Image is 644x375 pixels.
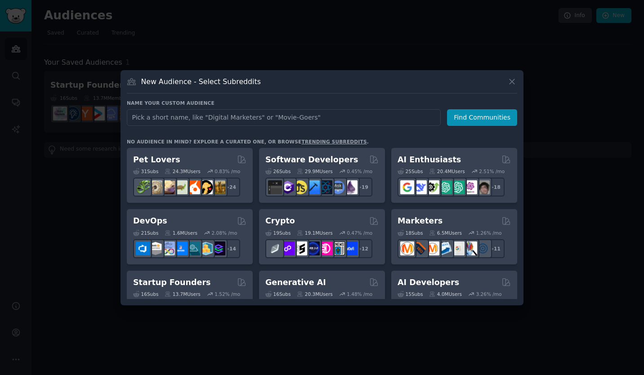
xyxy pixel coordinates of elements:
[211,241,225,255] img: PlatformEngineers
[165,291,200,297] div: 13.7M Users
[148,241,162,255] img: AWS_Certified_Experts
[318,241,332,255] img: defiblockchain
[344,241,358,255] img: defi_
[161,180,175,194] img: leopardgeckos
[265,215,295,227] h2: Crypto
[479,168,505,174] div: 2.51 % /mo
[318,180,332,194] img: reactnative
[398,168,423,174] div: 25 Sub s
[186,241,200,255] img: platformengineering
[398,277,459,288] h2: AI Developers
[174,180,188,194] img: turtle
[400,180,414,194] img: GoogleGeminiAI
[398,230,423,236] div: 18 Sub s
[344,180,358,194] img: elixir
[268,241,282,255] img: ethfinance
[398,291,423,297] div: 15 Sub s
[353,178,372,196] div: + 19
[133,230,158,236] div: 21 Sub s
[425,180,439,194] img: AItoolsCatalog
[136,241,150,255] img: azuredevops
[265,168,291,174] div: 26 Sub s
[133,154,180,165] h2: Pet Lovers
[451,241,465,255] img: googleads
[425,241,439,255] img: AskMarketing
[297,291,332,297] div: 20.3M Users
[463,180,477,194] img: OpenAIDev
[265,291,291,297] div: 16 Sub s
[165,168,200,174] div: 24.3M Users
[174,241,188,255] img: DevOpsLinks
[429,168,465,174] div: 20.4M Users
[133,215,167,227] h2: DevOps
[486,239,505,258] div: + 11
[476,180,490,194] img: ArtificalIntelligence
[476,291,502,297] div: 3.26 % /mo
[127,100,517,106] h3: Name your custom audience
[463,241,477,255] img: MarketingResearch
[133,168,158,174] div: 31 Sub s
[199,180,213,194] img: PetAdvice
[136,180,150,194] img: herpetology
[353,239,372,258] div: + 12
[293,241,307,255] img: ethstaker
[265,154,358,165] h2: Software Developers
[265,230,291,236] div: 19 Sub s
[212,230,237,236] div: 2.08 % /mo
[215,168,240,174] div: 0.83 % /mo
[199,241,213,255] img: aws_cdk
[215,291,240,297] div: 1.52 % /mo
[347,168,372,174] div: 0.45 % /mo
[438,180,452,194] img: chatgpt_promptDesign
[161,241,175,255] img: Docker_DevOps
[221,178,240,196] div: + 24
[268,180,282,194] img: software
[331,180,345,194] img: AskComputerScience
[297,168,332,174] div: 29.9M Users
[141,77,261,86] h3: New Audience - Select Subreddits
[486,178,505,196] div: + 18
[127,138,369,145] div: No audience in mind? Explore a curated one, or browse .
[306,180,320,194] img: iOSProgramming
[451,180,465,194] img: chatgpt_prompts_
[429,230,462,236] div: 6.5M Users
[347,230,372,236] div: 0.47 % /mo
[133,277,210,288] h2: Startup Founders
[429,291,462,297] div: 4.0M Users
[306,241,320,255] img: web3
[413,241,427,255] img: bigseo
[398,215,443,227] h2: Marketers
[447,109,517,126] button: Find Communities
[476,230,502,236] div: 1.26 % /mo
[398,154,461,165] h2: AI Enthusiasts
[413,180,427,194] img: DeepSeek
[347,291,372,297] div: 1.48 % /mo
[331,241,345,255] img: CryptoNews
[127,109,441,126] input: Pick a short name, like "Digital Marketers" or "Movie-Goers"
[297,230,332,236] div: 19.1M Users
[301,139,367,144] a: trending subreddits
[438,241,452,255] img: Emailmarketing
[133,291,158,297] div: 16 Sub s
[186,180,200,194] img: cockatiel
[265,277,326,288] h2: Generative AI
[221,239,240,258] div: + 14
[148,180,162,194] img: ballpython
[281,241,295,255] img: 0xPolygon
[293,180,307,194] img: learnjavascript
[211,180,225,194] img: dogbreed
[400,241,414,255] img: content_marketing
[165,230,197,236] div: 1.6M Users
[476,241,490,255] img: OnlineMarketing
[281,180,295,194] img: csharp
